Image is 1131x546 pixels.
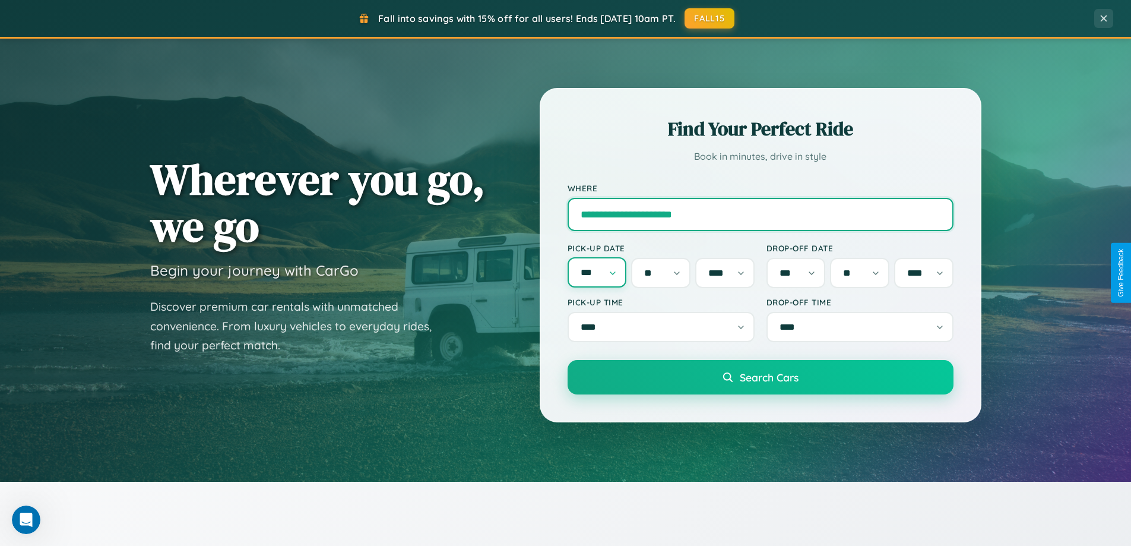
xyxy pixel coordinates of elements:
[12,506,40,534] iframe: Intercom live chat
[568,148,953,165] p: Book in minutes, drive in style
[740,371,799,384] span: Search Cars
[766,297,953,307] label: Drop-off Time
[568,116,953,142] h2: Find Your Perfect Ride
[150,156,485,250] h1: Wherever you go, we go
[150,261,359,279] h3: Begin your journey with CarGo
[150,297,447,355] p: Discover premium car rentals with unmatched convenience. From luxury vehicles to everyday rides, ...
[568,183,953,193] label: Where
[568,360,953,394] button: Search Cars
[568,297,755,307] label: Pick-up Time
[1117,249,1125,297] div: Give Feedback
[766,243,953,253] label: Drop-off Date
[685,8,734,29] button: FALL15
[568,243,755,253] label: Pick-up Date
[378,12,676,24] span: Fall into savings with 15% off for all users! Ends [DATE] 10am PT.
